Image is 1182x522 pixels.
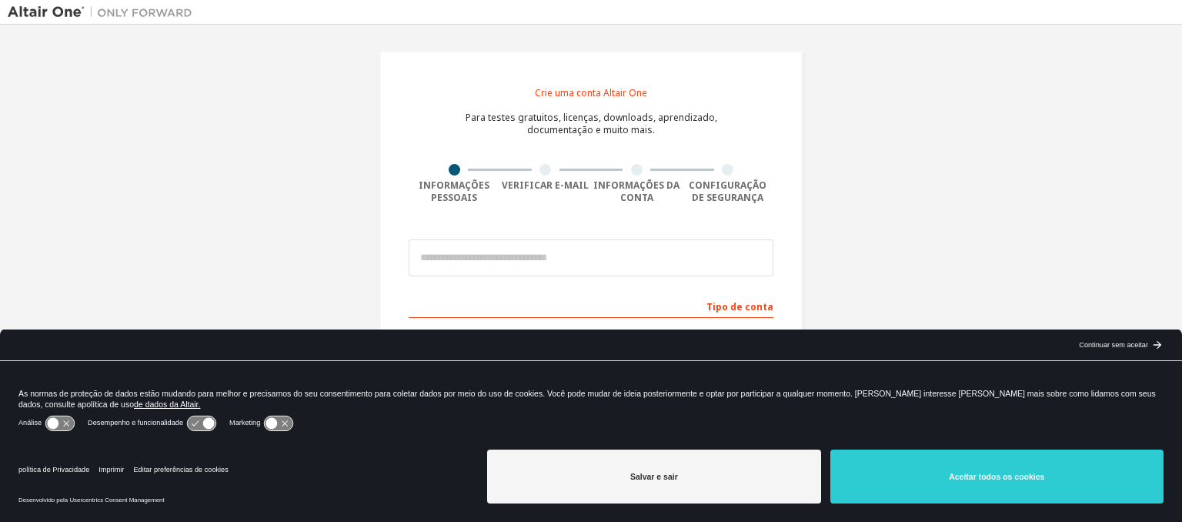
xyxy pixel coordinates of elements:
[593,179,679,204] font: Informações da conta
[706,300,773,313] font: Tipo de conta
[527,123,655,136] font: documentação e muito mais.
[419,179,489,204] font: Informações pessoais
[8,5,200,20] img: Altair Um
[502,179,589,192] font: Verificar e-mail
[466,111,717,124] font: Para testes gratuitos, licenças, downloads, aprendizado,
[535,86,647,99] font: Crie uma conta Altair One
[689,179,766,204] font: Configuração de segurança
